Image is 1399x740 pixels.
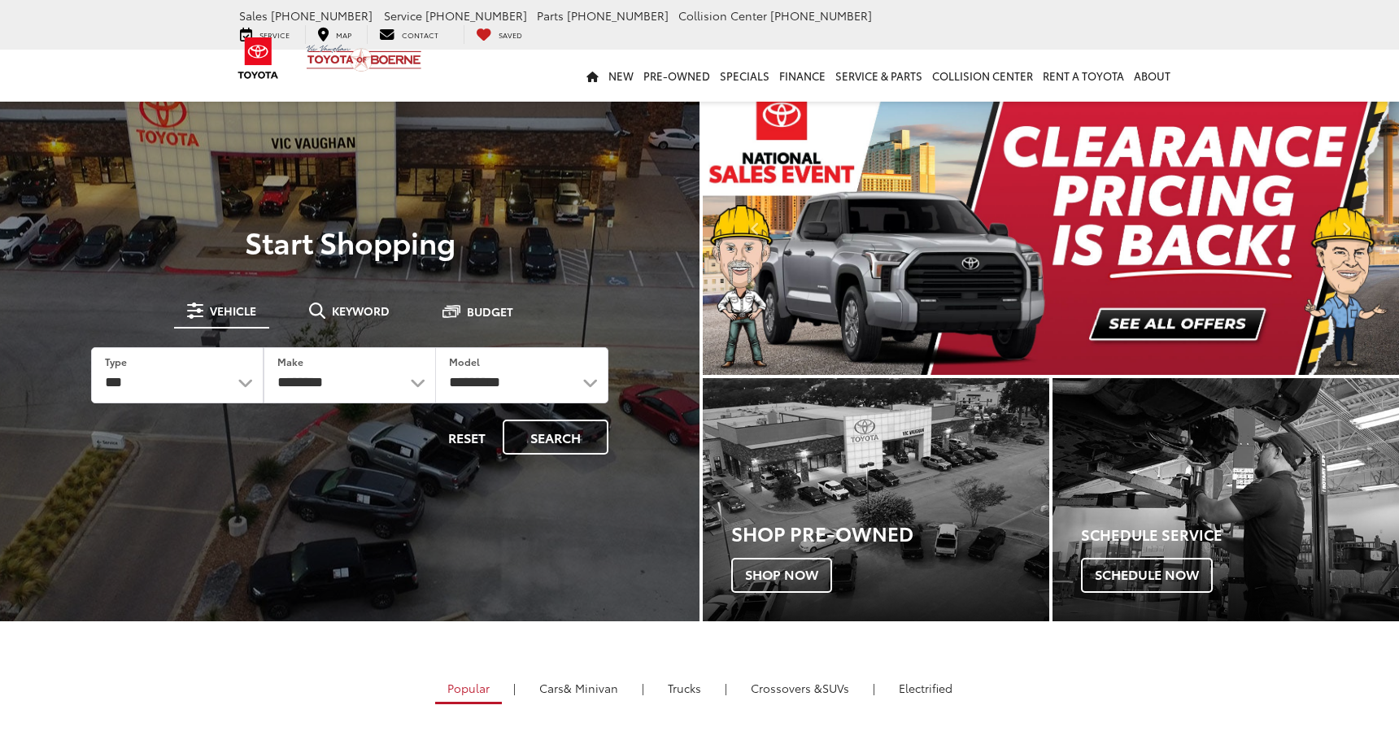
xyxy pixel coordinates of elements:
span: Service [384,7,422,24]
a: New [604,50,638,102]
span: [PHONE_NUMBER] [271,7,373,24]
p: Start Shopping [68,225,631,258]
a: Popular [435,674,502,704]
a: Map [305,25,364,43]
li: | [721,680,731,696]
a: Cars [527,674,630,702]
a: Service & Parts: Opens in a new tab [830,50,927,102]
a: Shop Pre-Owned Shop Now [703,378,1049,620]
div: Toyota [1053,378,1399,620]
span: [PHONE_NUMBER] [770,7,872,24]
button: Search [503,420,608,455]
h4: Schedule Service [1081,527,1399,543]
a: Trucks [656,674,713,702]
span: Collision Center [678,7,767,24]
a: Schedule Service Schedule Now [1053,378,1399,620]
div: Toyota [703,378,1049,620]
label: Type [105,355,127,368]
img: Toyota [228,32,289,85]
a: Home [582,50,604,102]
span: Map [336,29,351,40]
a: Pre-Owned [638,50,715,102]
li: | [869,680,879,696]
li: | [509,680,520,696]
a: Service [228,25,302,43]
span: Service [259,29,290,40]
a: Finance [774,50,830,102]
span: [PHONE_NUMBER] [425,7,527,24]
section: Carousel section with vehicle pictures - may contain disclaimers. [703,81,1399,375]
img: Vic Vaughan Toyota of Boerne [306,44,422,72]
div: carousel slide number 1 of 2 [703,81,1399,375]
button: Click to view previous picture. [703,114,807,342]
span: Parts [537,7,564,24]
a: SUVs [739,674,861,702]
label: Make [277,355,303,368]
li: | [638,680,648,696]
a: Specials [715,50,774,102]
a: My Saved Vehicles [464,25,534,43]
span: Crossovers & [751,680,822,696]
button: Reset [434,420,499,455]
span: Saved [499,29,522,40]
a: About [1129,50,1175,102]
span: Contact [402,29,438,40]
img: Clearance Pricing Is Back [703,81,1399,375]
span: Shop Now [731,558,832,592]
span: Budget [467,306,513,317]
h3: Shop Pre-Owned [731,522,1049,543]
span: Sales [239,7,268,24]
span: [PHONE_NUMBER] [567,7,669,24]
a: Collision Center [927,50,1038,102]
a: Rent a Toyota [1038,50,1129,102]
span: & Minivan [564,680,618,696]
button: Click to view next picture. [1295,114,1399,342]
a: Contact [367,25,451,43]
span: Vehicle [210,305,256,316]
span: Keyword [332,305,390,316]
span: Schedule Now [1081,558,1213,592]
label: Model [449,355,480,368]
a: Electrified [887,674,965,702]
